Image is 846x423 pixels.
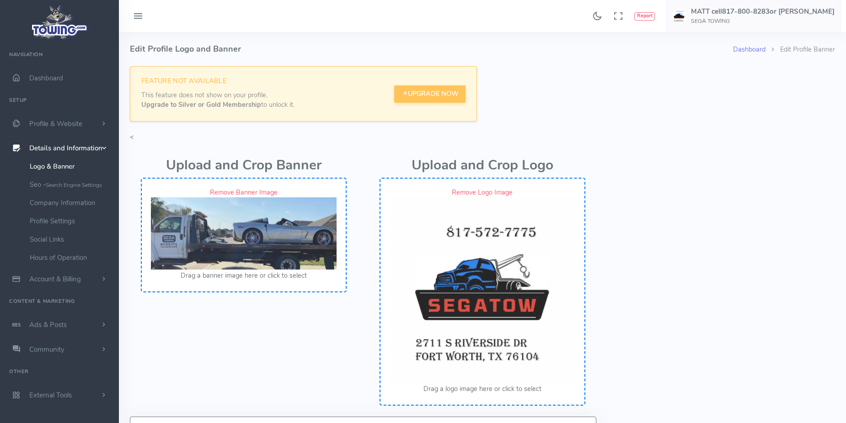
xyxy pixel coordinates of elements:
span: External Tools [29,391,72,400]
a: Hours of Operation [23,249,119,267]
small: Search Engine Settings [46,181,102,189]
button: Drag a banner image here or click to select [181,271,307,281]
img: user-image [672,9,686,23]
a: Remove Banner Image [210,188,278,197]
h2: Upload and Crop Banner [141,158,347,173]
li: Edit Profile Banner [766,45,835,55]
a: Social Links [23,230,119,249]
button: Drag a logo image here or click to select [423,384,541,394]
p: This feature does not show on your profile. to unlock it. [141,90,294,110]
h2: Upload and Crop Logo [380,158,585,173]
strong: Upgrade to Silver or Gold Membership [141,100,261,109]
span: Dashboard [29,74,63,83]
span: Ads & Posts [29,320,67,329]
img: logo [29,3,91,42]
a: Company Information [23,194,119,212]
a: Seo -Search Engine Settings [23,175,119,194]
h6: SEGA TOWING [691,18,835,24]
span: Community [29,345,64,354]
img: Current Banner [151,197,337,270]
button: Report [634,12,655,21]
a: Profile Settings [23,212,119,230]
a: Dashboard [733,45,766,54]
h4: Edit Profile Logo and Banner [130,32,733,66]
img: Current Logo [390,197,575,383]
a: Remove Logo Image [452,188,513,197]
a: Upgrade Now [394,85,466,103]
span: Profile & Website [29,119,82,128]
h5: MATT cell817-800-8283or [PERSON_NAME] [691,8,835,15]
span: Details and Information [29,144,102,153]
a: Logo & Banner [23,157,119,175]
span: Account & Billing [29,275,81,284]
h4: Feature Not Available [141,78,294,85]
